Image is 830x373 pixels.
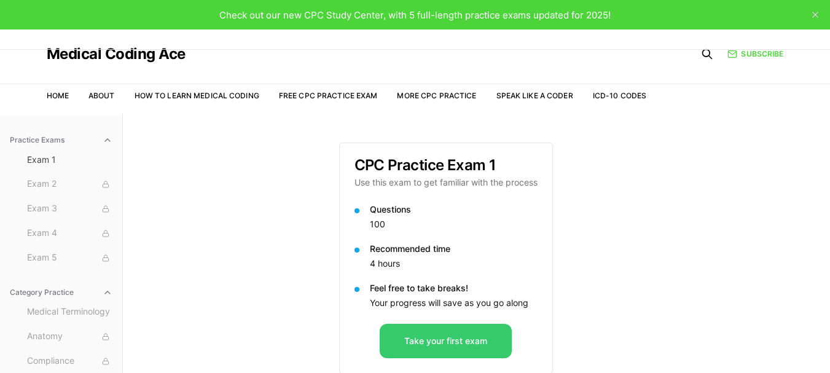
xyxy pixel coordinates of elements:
[397,91,476,100] a: More CPC Practice
[22,327,117,347] button: Anatomy
[370,297,538,309] p: Your progress will save as you go along
[27,251,112,265] span: Exam 5
[727,49,783,60] a: Subscribe
[22,302,117,322] button: Medical Terminology
[5,130,117,150] button: Practice Exams
[22,175,117,194] button: Exam 2
[354,158,538,173] h3: CPC Practice Exam 1
[593,91,646,100] a: ICD-10 Codes
[27,227,112,240] span: Exam 4
[370,282,538,294] p: Feel free to take breaks!
[496,91,573,100] a: Speak Like a Coder
[88,91,115,100] a: About
[370,243,538,255] p: Recommended time
[219,9,611,21] span: Check out our new CPC Study Center, with 5 full-length practice exams updated for 2025!
[22,248,117,268] button: Exam 5
[380,324,512,358] button: Take your first exam
[370,257,538,270] p: 4 hours
[805,5,825,25] button: close
[370,218,538,230] p: 100
[47,47,186,61] a: Medical Coding Ace
[370,203,538,216] p: Questions
[27,178,112,191] span: Exam 2
[279,91,378,100] a: Free CPC Practice Exam
[22,199,117,219] button: Exam 3
[5,283,117,302] button: Category Practice
[27,355,112,368] span: Compliance
[27,202,112,216] span: Exam 3
[27,330,112,344] span: Anatomy
[22,351,117,371] button: Compliance
[22,150,117,170] button: Exam 1
[27,305,112,319] span: Medical Terminology
[135,91,259,100] a: How to Learn Medical Coding
[22,224,117,243] button: Exam 4
[27,154,112,166] span: Exam 1
[47,91,69,100] a: Home
[354,176,538,189] p: Use this exam to get familiar with the process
